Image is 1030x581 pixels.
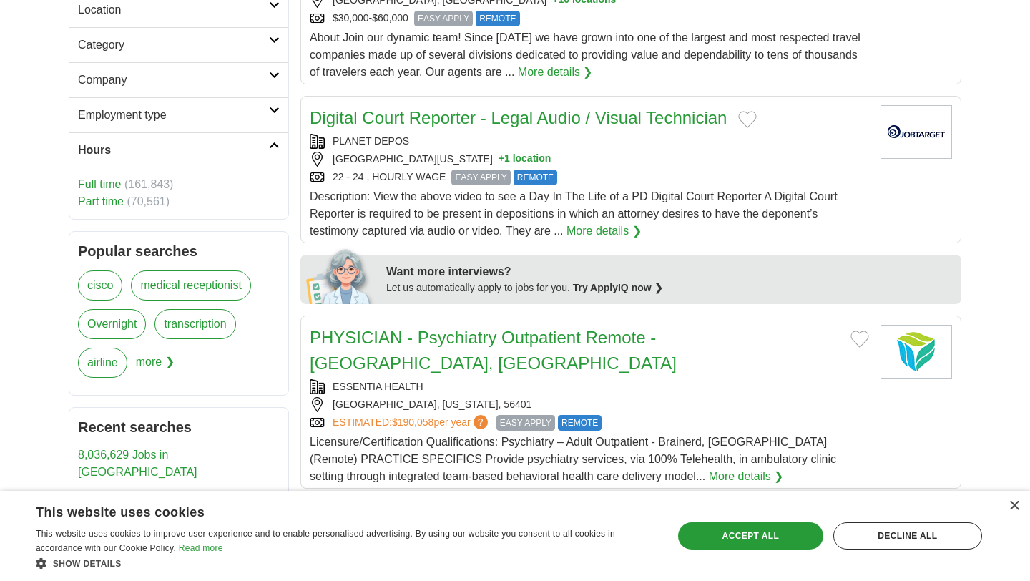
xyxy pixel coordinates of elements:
h2: Category [78,36,269,54]
span: (161,843) [124,178,174,190]
a: Part time [78,195,124,207]
a: More details ❯ [566,223,642,240]
a: Employment type [69,97,288,132]
a: Hours [69,132,288,167]
div: This website uses cookies [36,499,619,521]
img: Essentia Health logo [881,325,952,379]
span: REMOTE [514,170,557,185]
h2: Company [78,72,269,89]
a: PHYSICIAN - Psychiatry Outpatient Remote - [GEOGRAPHIC_DATA], [GEOGRAPHIC_DATA] [310,328,677,373]
div: Want more interviews? [386,263,953,280]
a: 8,036,629 Jobs in [GEOGRAPHIC_DATA] [78,449,197,478]
a: Digital Court Reporter - Legal Audio / Visual Technician [310,108,727,127]
span: Description: View the above video to see a Day In The Life of a PD Digital Court Reporter A Digit... [310,190,838,237]
span: REMOTE [558,415,602,431]
span: more ❯ [136,348,175,386]
span: (70,561) [127,195,170,207]
div: Show details [36,556,654,570]
a: cisco [78,270,122,301]
a: Read more, opens a new window [179,543,223,553]
a: More details ❯ [709,468,784,485]
a: transcription [154,309,235,339]
a: medical receptionist [131,270,250,301]
h2: Recent searches [78,416,280,438]
a: ESSENTIA HEALTH [333,381,423,392]
a: Try ApplyIQ now ❯ [573,282,663,293]
div: PLANET DEPOS [310,134,869,149]
div: Close [1009,501,1019,512]
span: $190,058 [392,416,433,428]
img: apply-iq-scientist.png [306,247,376,304]
button: +1 location [499,152,551,167]
span: EASY APPLY [496,415,555,431]
a: Category [69,27,288,62]
a: airline [78,348,127,378]
a: ESTIMATED:$190,058per year? [333,415,491,431]
div: Let us automatically apply to jobs for you. [386,280,953,296]
div: $30,000-$60,000 [310,11,869,26]
a: Full time [78,178,121,190]
span: This website uses cookies to improve user experience and to enable personalised advertising. By u... [36,529,615,553]
span: + [499,152,504,167]
span: Show details [53,559,122,569]
img: Company logo [881,105,952,159]
button: Add to favorite jobs [738,111,757,128]
div: 22 - 24 , HOURLY WAGE [310,170,869,185]
div: [GEOGRAPHIC_DATA], [US_STATE], 56401 [310,397,869,412]
span: EASY APPLY [451,170,510,185]
span: About Join our dynamic team! Since [DATE] we have grown into one of the largest and most respecte... [310,31,860,78]
a: More details ❯ [518,64,593,81]
span: ? [474,415,488,429]
button: Add to favorite jobs [850,331,869,348]
a: Overnight [78,309,146,339]
span: REMOTE [476,11,519,26]
div: Decline all [833,522,982,550]
a: Company [69,62,288,97]
div: Accept all [678,522,823,550]
h2: Employment type [78,107,269,124]
div: [GEOGRAPHIC_DATA][US_STATE] [310,152,869,167]
h2: Popular searches [78,240,280,262]
h2: Hours [78,142,269,159]
span: Licensure/Certification Qualifications: Psychiatry – Adult Outpatient - Brainerd, [GEOGRAPHIC_DAT... [310,436,836,482]
span: EASY APPLY [414,11,473,26]
h2: Location [78,1,269,19]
